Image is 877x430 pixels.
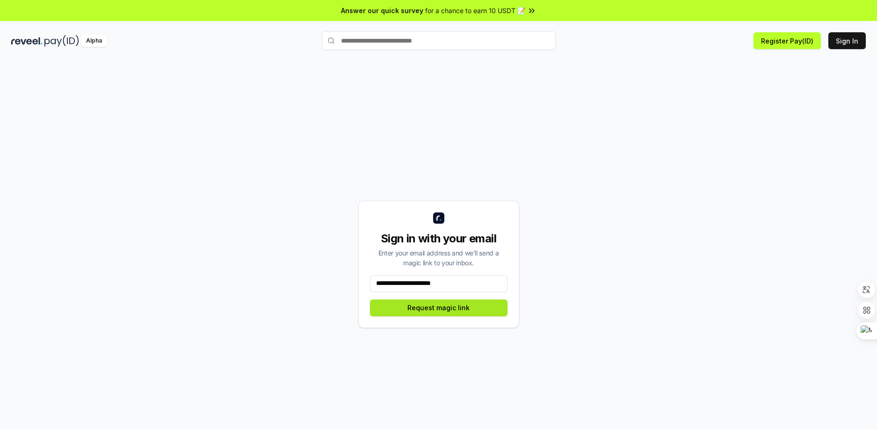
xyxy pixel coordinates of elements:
button: Register Pay(ID) [754,32,821,49]
img: pay_id [44,35,79,47]
button: Sign In [828,32,866,49]
span: Answer our quick survey [341,6,423,15]
button: Request magic link [370,299,507,316]
div: Sign in with your email [370,231,507,246]
span: for a chance to earn 10 USDT 📝 [425,6,525,15]
img: logo_small [433,212,444,224]
img: reveel_dark [11,35,43,47]
div: Alpha [81,35,107,47]
div: Enter your email address and we’ll send a magic link to your inbox. [370,248,507,268]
